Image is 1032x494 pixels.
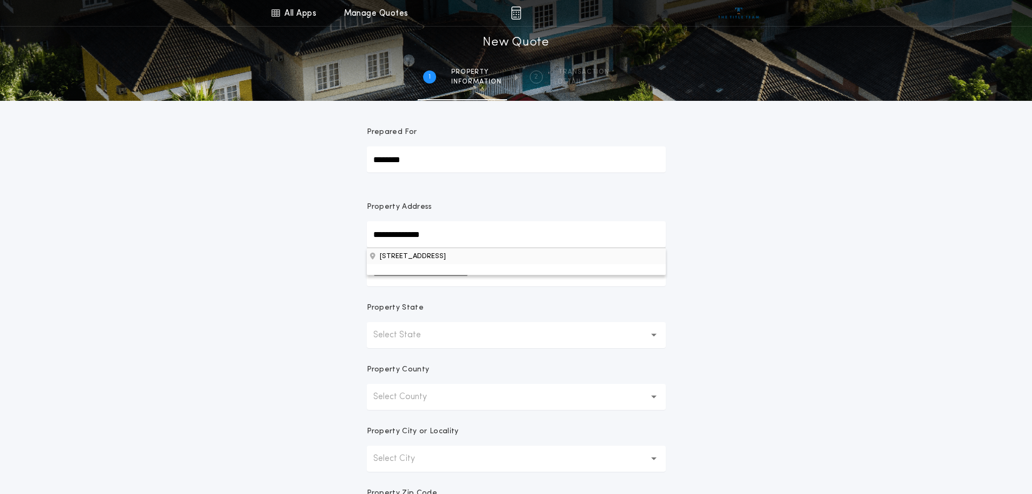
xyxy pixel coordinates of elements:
p: Select County [373,390,444,403]
h2: 2 [534,73,538,81]
button: Select State [367,322,666,348]
p: Property State [367,303,424,313]
img: vs-icon [718,8,759,18]
p: Prepared For [367,127,417,138]
button: Property Address [367,248,666,264]
p: Property County [367,364,430,375]
p: Select City [373,452,432,465]
span: Property [451,68,502,76]
p: Property City or Locality [367,426,459,437]
button: Select City [367,446,666,472]
img: img [511,7,521,20]
h1: New Quote [483,34,549,52]
span: Transaction [558,68,609,76]
button: Select County [367,384,666,410]
p: Select State [373,329,438,342]
h2: 1 [429,73,431,81]
p: Property Address [367,202,666,213]
input: Prepared For [367,146,666,172]
span: details [558,78,609,86]
span: information [451,78,502,86]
